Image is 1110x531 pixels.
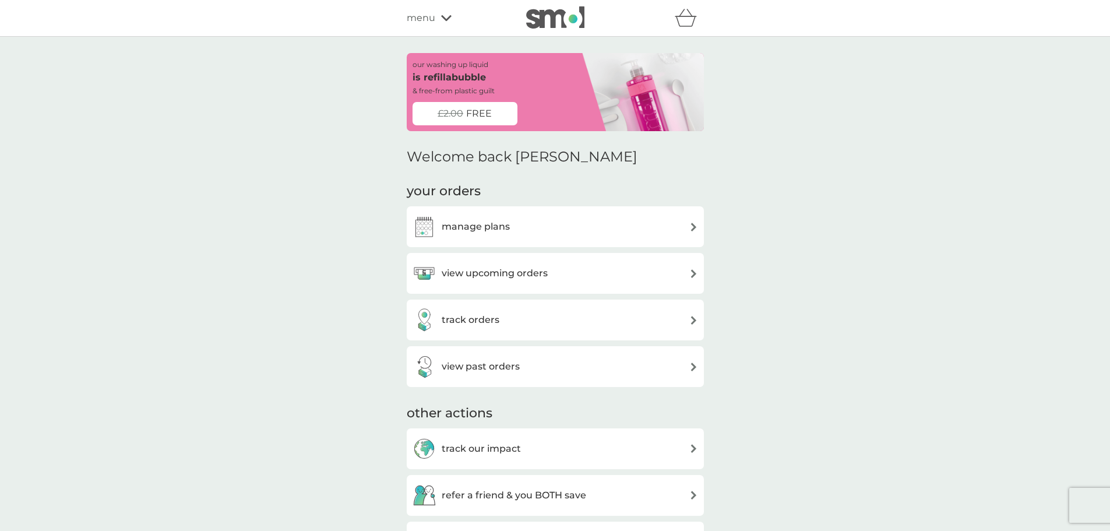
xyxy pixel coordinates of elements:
span: FREE [466,106,492,121]
h3: track orders [442,312,499,328]
h3: manage plans [442,219,510,234]
img: arrow right [689,444,698,453]
h3: view upcoming orders [442,266,548,281]
img: smol [526,6,584,29]
img: arrow right [689,223,698,231]
h3: view past orders [442,359,520,374]
img: arrow right [689,316,698,325]
p: our washing up liquid [413,59,488,70]
div: basket [675,6,704,30]
img: arrow right [689,491,698,500]
span: menu [407,10,435,26]
h3: refer a friend & you BOTH save [442,488,586,503]
img: arrow right [689,363,698,371]
p: is refillabubble [413,70,486,85]
img: arrow right [689,269,698,278]
p: & free-from plastic guilt [413,85,495,96]
h2: Welcome back [PERSON_NAME] [407,149,637,166]
span: £2.00 [438,106,463,121]
h3: other actions [407,405,492,423]
h3: track our impact [442,441,521,456]
h3: your orders [407,182,481,201]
